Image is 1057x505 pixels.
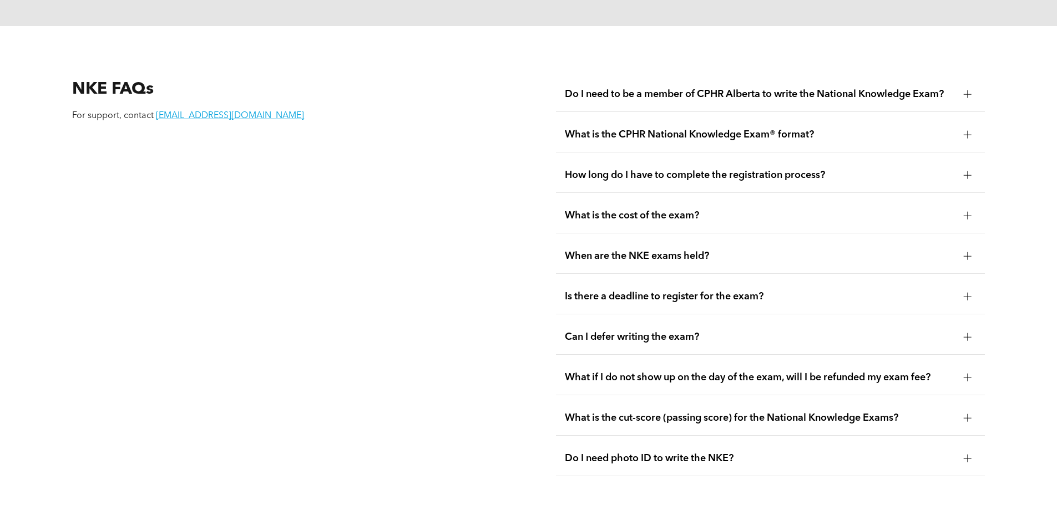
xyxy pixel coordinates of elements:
[72,111,154,120] span: For support, contact
[565,452,955,465] span: Do I need photo ID to write the NKE?
[565,412,955,424] span: What is the cut-score (passing score) for the National Knowledge Exams?
[565,129,955,141] span: What is the CPHR National Knowledge Exam® format?
[156,111,304,120] a: [EMAIL_ADDRESS][DOMAIN_NAME]
[565,88,955,100] span: Do I need to be a member of CPHR Alberta to write the National Knowledge Exam?
[565,290,955,303] span: Is there a deadline to register for the exam?
[72,81,154,98] span: NKE FAQs
[565,371,955,384] span: What if I do not show up on the day of the exam, will I be refunded my exam fee?
[565,169,955,181] span: How long do I have to complete the registration process?
[565,210,955,222] span: What is the cost of the exam?
[565,250,955,262] span: When are the NKE exams held?
[565,331,955,343] span: Can I defer writing the exam?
